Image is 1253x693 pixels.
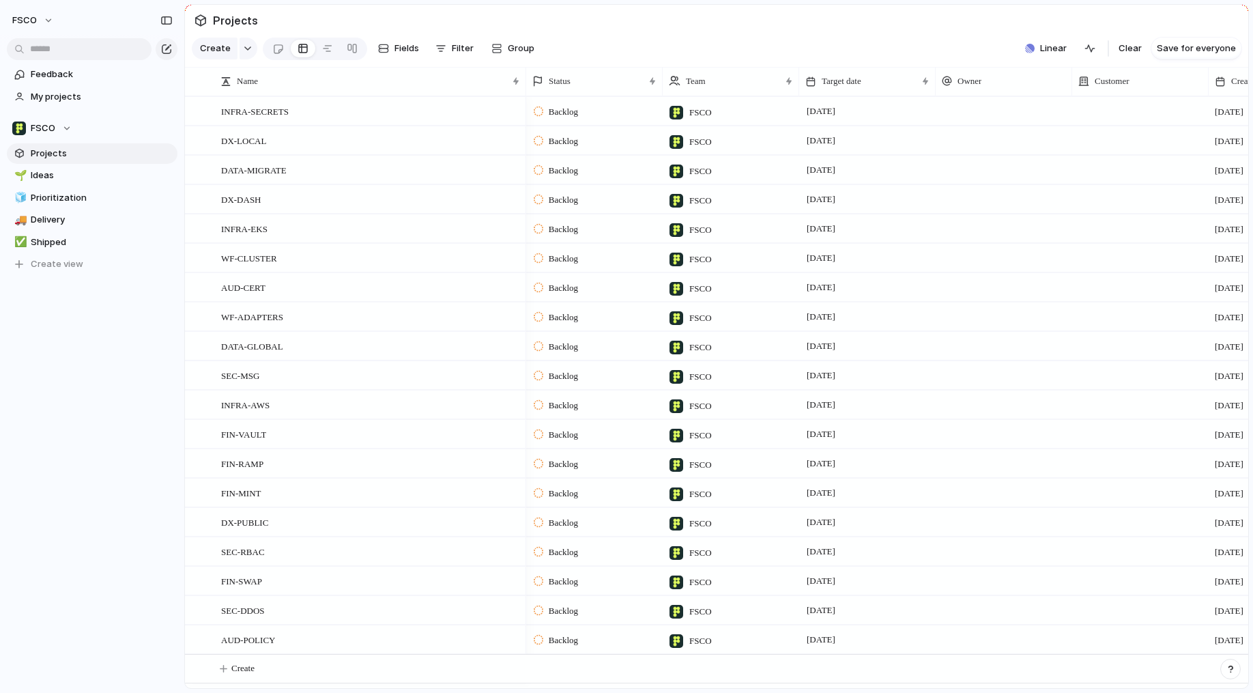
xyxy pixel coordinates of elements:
[14,168,24,184] div: 🌱
[221,279,265,295] span: AUD-CERT
[1215,223,1243,236] span: [DATE]
[31,122,55,135] span: FSCO
[485,38,541,59] button: Group
[689,311,712,325] span: FSCO
[7,165,177,186] div: 🌱Ideas
[822,74,861,88] span: Target date
[1215,135,1243,148] span: [DATE]
[237,74,258,88] span: Name
[12,191,26,205] button: 🧊
[1215,193,1243,207] span: [DATE]
[221,132,266,148] span: DX-LOCAL
[221,103,289,119] span: INFRA-SECRETS
[803,367,839,384] span: [DATE]
[549,252,578,266] span: Backlog
[803,485,839,501] span: [DATE]
[803,573,839,589] span: [DATE]
[803,250,839,266] span: [DATE]
[549,575,578,589] span: Backlog
[7,143,177,164] a: Projects
[31,236,173,249] span: Shipped
[231,662,255,675] span: Create
[549,135,578,148] span: Backlog
[689,605,712,619] span: FSCO
[31,169,173,182] span: Ideas
[549,457,578,471] span: Backlog
[221,191,261,207] span: DX-DASH
[31,68,173,81] span: Feedback
[803,162,839,178] span: [DATE]
[31,213,173,227] span: Delivery
[1157,42,1236,55] span: Save for everyone
[549,516,578,530] span: Backlog
[221,397,270,412] span: INFRA-AWS
[689,487,712,501] span: FSCO
[803,132,839,149] span: [DATE]
[210,8,261,33] span: Projects
[221,338,283,354] span: DATA-GLOBAL
[689,546,712,560] span: FSCO
[7,210,177,230] a: 🚚Delivery
[549,604,578,618] span: Backlog
[14,234,24,250] div: ✅
[7,118,177,139] button: FSCO
[508,42,534,55] span: Group
[689,165,712,178] span: FSCO
[31,90,173,104] span: My projects
[549,634,578,647] span: Backlog
[549,311,578,324] span: Backlog
[373,38,424,59] button: Fields
[549,487,578,500] span: Backlog
[221,485,261,500] span: FIN-MINT
[31,147,173,160] span: Projects
[7,254,177,274] button: Create view
[803,397,839,413] span: [DATE]
[221,250,277,266] span: WF-CLUSTER
[1040,42,1067,55] span: Linear
[803,455,839,472] span: [DATE]
[549,399,578,412] span: Backlog
[1215,634,1243,647] span: [DATE]
[12,14,37,27] span: FSCO
[689,135,712,149] span: FSCO
[1215,369,1243,383] span: [DATE]
[1095,74,1129,88] span: Customer
[1215,546,1243,559] span: [DATE]
[803,338,839,354] span: [DATE]
[803,309,839,325] span: [DATE]
[1215,340,1243,354] span: [DATE]
[1215,164,1243,178] span: [DATE]
[221,455,263,471] span: FIN-RAMP
[6,10,61,31] button: FSCO
[221,426,266,442] span: FIN-VAULT
[1215,399,1243,412] span: [DATE]
[549,281,578,295] span: Backlog
[689,223,712,237] span: FSCO
[689,399,712,413] span: FSCO
[803,632,839,648] span: [DATE]
[200,42,231,55] span: Create
[803,543,839,560] span: [DATE]
[1215,311,1243,324] span: [DATE]
[803,191,839,208] span: [DATE]
[31,191,173,205] span: Prioritization
[192,38,237,59] button: Create
[549,369,578,383] span: Backlog
[221,514,268,530] span: DX-PUBLIC
[221,632,275,647] span: AUD-POLICY
[221,162,287,178] span: DATA-MIGRATE
[549,546,578,559] span: Backlog
[803,514,839,531] span: [DATE]
[957,74,981,88] span: Owner
[12,213,26,227] button: 🚚
[549,340,578,354] span: Backlog
[689,253,712,266] span: FSCO
[1113,38,1147,59] button: Clear
[12,169,26,182] button: 🌱
[1215,575,1243,589] span: [DATE]
[689,458,712,472] span: FSCO
[221,543,265,559] span: SEC-RBAC
[689,517,712,531] span: FSCO
[1215,516,1243,530] span: [DATE]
